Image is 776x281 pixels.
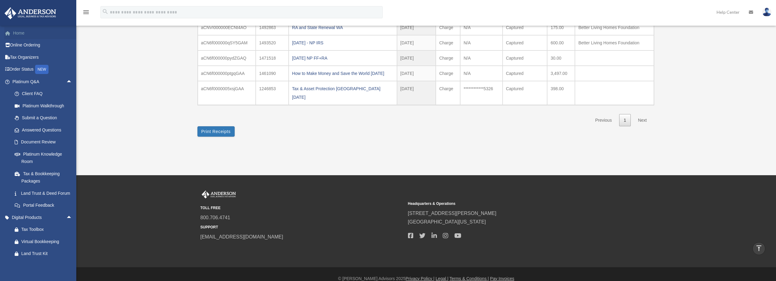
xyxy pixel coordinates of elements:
[397,81,436,105] td: [DATE]
[82,9,90,16] i: menu
[200,190,237,198] img: Anderson Advisors Platinum Portal
[292,39,394,47] div: [DATE] - NP IRS
[436,50,460,66] td: Charge
[198,50,256,66] td: aCN6f000000pydZGAQ
[9,124,81,136] a: Answered Questions
[436,81,460,105] td: Charge
[66,76,78,88] span: arrow_drop_up
[460,35,503,50] td: N/A
[9,224,81,236] a: Tax Toolbox
[753,242,765,255] a: vertical_align_top
[4,51,81,63] a: Tax Organizers
[4,39,81,51] a: Online Ordering
[35,65,49,74] div: NEW
[200,224,404,231] small: SUPPORT
[9,248,81,260] a: Land Trust Kit
[547,20,575,35] td: 175.00
[4,27,81,39] a: Home
[762,8,771,17] img: User Pic
[460,50,503,66] td: N/A
[397,50,436,66] td: [DATE]
[755,245,763,252] i: vertical_align_top
[397,20,436,35] td: [DATE]
[408,219,486,224] a: [GEOGRAPHIC_DATA][US_STATE]
[503,50,547,66] td: Captured
[9,148,81,168] a: Platinum Knowledge Room
[503,20,547,35] td: Captured
[397,66,436,81] td: [DATE]
[460,66,503,81] td: N/A
[66,211,78,224] span: arrow_drop_up
[4,76,81,88] a: Platinum Q&Aarrow_drop_up
[198,66,256,81] td: aCN6f000000ptgqGAA
[9,100,81,112] a: Platinum Walkthrough
[9,187,81,199] a: Land Trust & Deed Forum
[619,114,631,127] a: 1
[436,35,460,50] td: Charge
[575,35,654,50] td: Better Living Homes Foundation
[4,63,81,76] a: Order StatusNEW
[436,66,460,81] td: Charge
[590,114,616,127] a: Previous
[4,211,81,224] a: Digital Productsarrow_drop_up
[547,66,575,81] td: 3,497.00
[9,199,81,212] a: Portal Feedback
[198,20,256,35] td: aCNVI000000ECNt4AO
[9,88,81,100] a: Client FAQ
[503,81,547,105] td: Captured
[9,112,81,124] a: Submit a Question
[9,136,81,148] a: Document Review
[292,69,394,78] div: How to Make Money and Save the World [DATE]
[408,201,611,207] small: Headquarters & Operations
[200,205,404,211] small: TOLL FREE
[256,66,289,81] td: 1461090
[292,84,394,102] div: Tax & Asset Protection [GEOGRAPHIC_DATA] [DATE]
[408,211,496,216] a: [STREET_ADDRESS][PERSON_NAME]
[9,168,81,187] a: Tax & Bookkeeping Packages
[21,250,74,257] div: Land Trust Kit
[490,276,514,281] a: Pay Invoices
[256,35,289,50] td: 1493520
[256,50,289,66] td: 1471518
[256,81,289,105] td: 1246853
[198,81,256,105] td: aCN6f0000005xsjGAA
[292,54,394,62] div: [DATE] NP FF+RA
[575,20,654,35] td: Better Living Homes Foundation
[460,20,503,35] td: N/A
[436,276,449,281] a: Legal |
[503,35,547,50] td: Captured
[256,20,289,35] td: 1492863
[436,20,460,35] td: Charge
[449,276,489,281] a: Terms & Conditions |
[547,81,575,105] td: 398.00
[547,35,575,50] td: 600.00
[633,114,651,127] a: Next
[21,226,74,233] div: Tax Toolbox
[503,66,547,81] td: Captured
[9,235,81,248] a: Virtual Bookkeeping
[3,7,58,19] img: Anderson Advisors Platinum Portal
[292,23,394,32] div: RA and State Renewal WA
[102,8,109,15] i: search
[82,11,90,16] a: menu
[200,215,230,220] a: 800.706.4741
[198,35,256,50] td: aCN6f000000qSY5GAM
[547,50,575,66] td: 30.00
[397,35,436,50] td: [DATE]
[200,234,283,239] a: [EMAIL_ADDRESS][DOMAIN_NAME]
[21,238,74,246] div: Virtual Bookkeeping
[197,126,235,137] button: Print Receipts
[406,276,435,281] a: Privacy Policy |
